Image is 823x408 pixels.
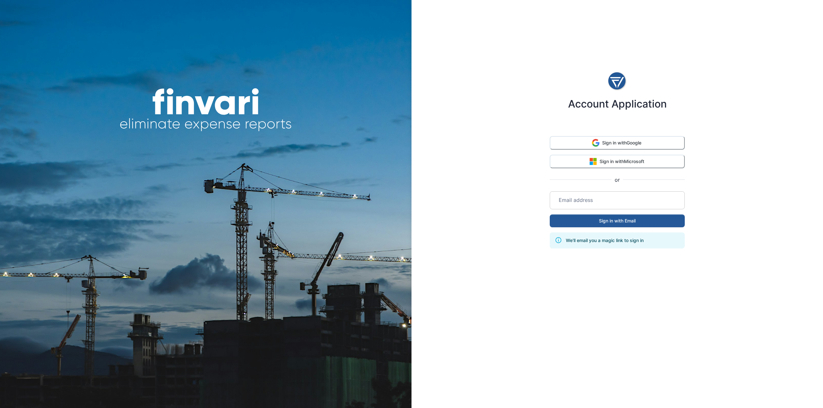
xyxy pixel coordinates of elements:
[550,214,685,227] button: Sign in with Email
[120,88,292,132] img: finvari headline
[566,234,644,247] div: We'll email you a magic link to sign in
[550,136,685,150] button: Sign in withGoogle
[550,155,685,168] button: Sign in withMicrosoft
[568,98,667,110] h4: Account Application
[608,70,627,93] img: logo
[611,176,623,184] span: or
